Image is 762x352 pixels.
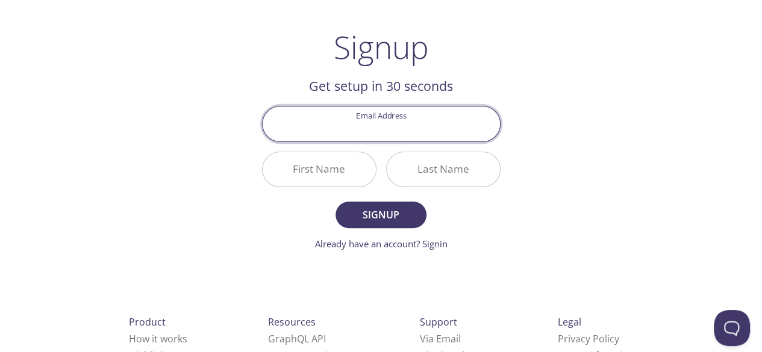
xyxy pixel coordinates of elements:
h2: Get setup in 30 seconds [262,76,501,96]
span: Legal [558,315,581,329]
iframe: Help Scout Beacon - Open [714,310,750,346]
a: How it works [129,332,187,345]
span: Signup [349,206,413,223]
span: Product [129,315,166,329]
h1: Signup [334,29,429,65]
a: GraphQL API [268,332,326,345]
span: Support [420,315,457,329]
a: Already have an account? Signin [315,238,448,250]
span: Resources [268,315,316,329]
a: Privacy Policy [558,332,619,345]
button: Signup [336,202,426,228]
a: Via Email [420,332,461,345]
